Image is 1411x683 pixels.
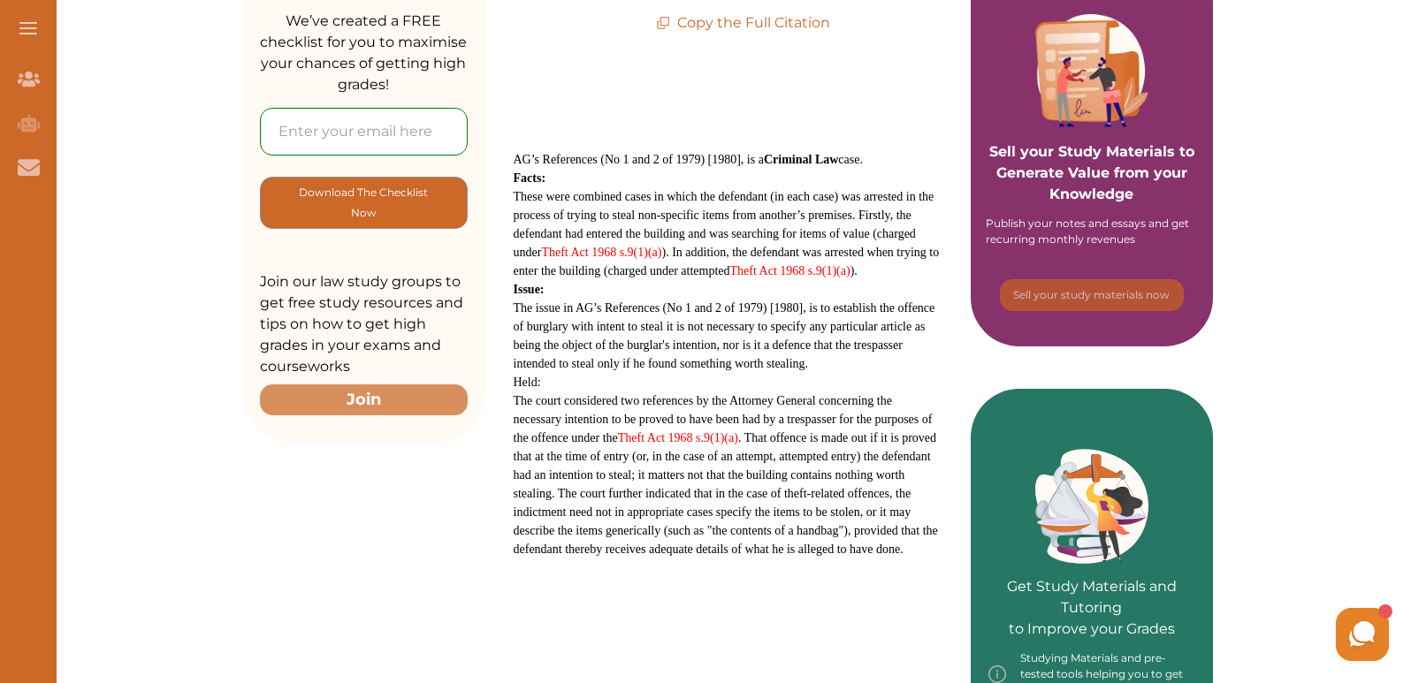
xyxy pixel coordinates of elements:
[514,190,940,277] span: These were combined cases in which the defendant (in each case) was arrested in the process of tr...
[514,376,541,389] span: Held:
[656,12,830,34] p: Copy the Full Citation
[296,182,431,224] p: Download The Checklist Now
[260,108,468,156] input: Enter your email here
[514,153,863,166] span: AG’s References (No 1 and 2 of 1979) [1980], is a case.
[514,301,935,370] span: The issue in AG’s References (No 1 and 2 of 1979) [1980], is to establish the offence of burglary...
[1013,287,1170,303] p: Sell your study materials now
[1035,449,1148,564] img: Green card image
[260,384,468,415] button: Join
[260,271,468,377] p: Join our law study groups to get free study resources and tips on how to get high grades in your ...
[541,246,661,259] a: Theft Act 1968 s.9(1)(a)
[764,153,838,166] strong: Criminal Law
[988,527,1196,640] p: Get Study Materials and Tutoring to Improve your Grades
[730,264,850,277] a: Theft Act 1968 s.9(1)(a)
[988,92,1196,205] p: Sell your Study Materials to Generate Value from your Knowledge
[987,603,1393,665] iframe: HelpCrunch
[514,283,545,296] strong: Issue:
[986,216,1198,247] div: Publish your notes and essays and get recurring monthly revenues
[260,12,467,93] span: We’ve created a FREE checklist for you to maximise your chances of getting high grades!
[514,394,938,556] span: The court considered two references by the Attorney General concerning the necessary intention to...
[1035,14,1148,127] img: Purple card image
[1000,279,1184,311] button: [object Object]
[514,171,546,185] strong: Facts:
[618,431,738,444] a: Theft Act 1968 s.9(1)(a)
[260,177,468,229] button: [object Object]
